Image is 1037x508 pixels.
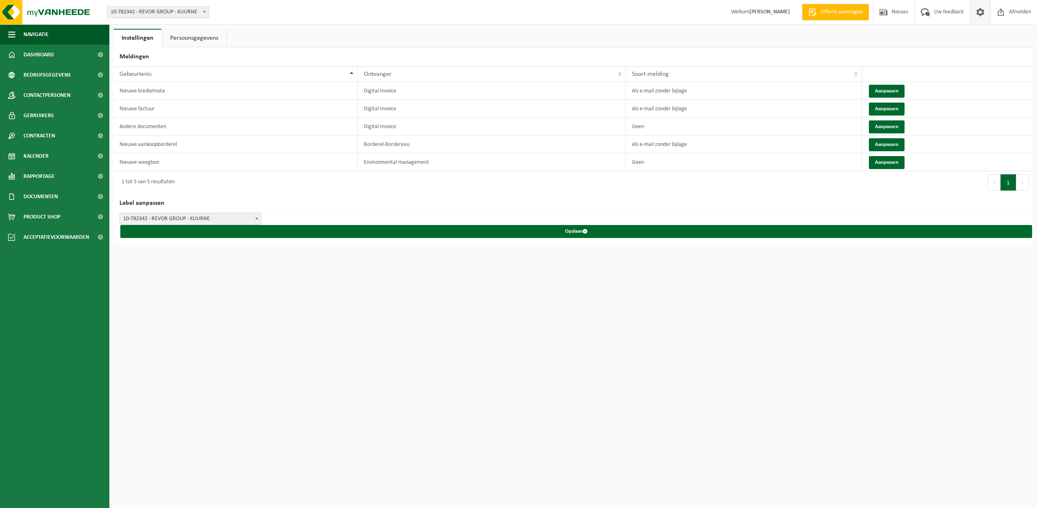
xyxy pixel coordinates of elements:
[119,213,261,225] span: 10-782342 - REVOR GROUP - KUURNE
[869,156,905,169] button: Aanpassen
[113,82,358,100] td: Nieuwe kredietnota
[358,100,626,118] td: Digital Invoice
[1016,174,1029,191] button: Next
[113,100,358,118] td: Nieuwe factuur
[119,71,151,77] span: Gebeurtenis
[23,85,70,105] span: Contactpersonen
[1001,174,1016,191] button: 1
[869,85,905,98] button: Aanpassen
[107,6,209,18] span: 10-782342 - REVOR GROUP - KUURNE
[626,153,862,171] td: Geen
[23,166,55,186] span: Rapportage
[23,207,60,227] span: Product Shop
[23,186,58,207] span: Documenten
[120,213,261,225] span: 10-782342 - REVOR GROUP - KUURNE
[358,118,626,135] td: Digital Invoice
[113,118,358,135] td: Andere documenten
[113,194,1033,213] h2: Label aanpassen
[358,153,626,171] td: Environmental management
[819,8,865,16] span: Offerte aanvragen
[988,174,1001,191] button: Previous
[23,65,71,85] span: Bedrijfsgegevens
[626,100,862,118] td: Als e-mail zonder bijlage
[113,47,1033,66] h2: Meldingen
[23,45,54,65] span: Dashboard
[869,120,905,133] button: Aanpassen
[23,105,54,126] span: Gebruikers
[120,225,1032,238] button: Opslaan
[358,82,626,100] td: Digital Invoice
[802,4,869,20] a: Offerte aanvragen
[632,71,669,77] span: Soort melding
[626,82,862,100] td: Als e-mail zonder bijlage
[358,135,626,153] td: Borderel-Bordereau
[23,126,55,146] span: Contracten
[23,24,49,45] span: Navigatie
[364,71,392,77] span: Ontvanger
[117,175,175,190] div: 1 tot 5 van 5 resultaten
[113,135,358,153] td: Nieuwe aankoopborderel
[113,153,358,171] td: Nieuwe weegbon
[23,146,49,166] span: Kalender
[23,227,89,247] span: Acceptatievoorwaarden
[162,29,226,47] a: Persoonsgegevens
[113,29,162,47] a: Instellingen
[626,135,862,153] td: Als e-mail zonder bijlage
[749,9,790,15] strong: [PERSON_NAME]
[869,103,905,116] button: Aanpassen
[869,138,905,151] button: Aanpassen
[626,118,862,135] td: Geen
